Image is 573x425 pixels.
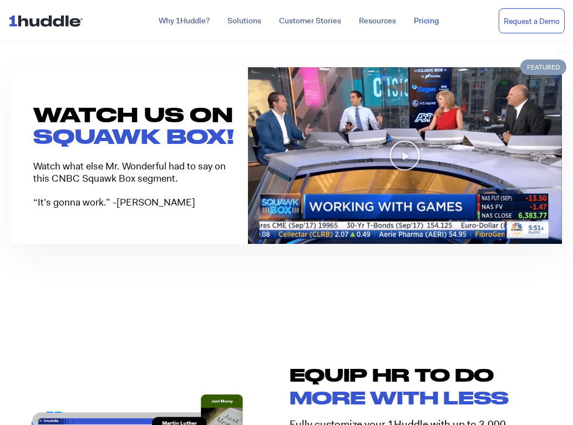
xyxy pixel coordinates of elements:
[33,161,226,184] p: Watch what else Mr. Wonderful had to say on this CNBC Squawk Box segment.
[350,11,405,31] a: Resources
[520,59,566,75] span: Featured
[8,10,88,31] img: ...
[290,389,537,406] h2: more with less
[150,11,219,31] a: Why 1Huddle?
[290,366,537,383] h2: Equip HR TO DO
[33,196,226,209] p: “It’s gonna work.” -[PERSON_NAME]
[499,8,565,34] a: Request a Demo
[405,11,448,31] a: Pricing
[219,11,270,31] a: Solutions
[270,11,350,31] a: Customer Stories
[33,123,248,149] h3: SQUAWK BOX!
[33,102,248,128] h3: WATCH US ON
[389,139,420,171] div: Play Video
